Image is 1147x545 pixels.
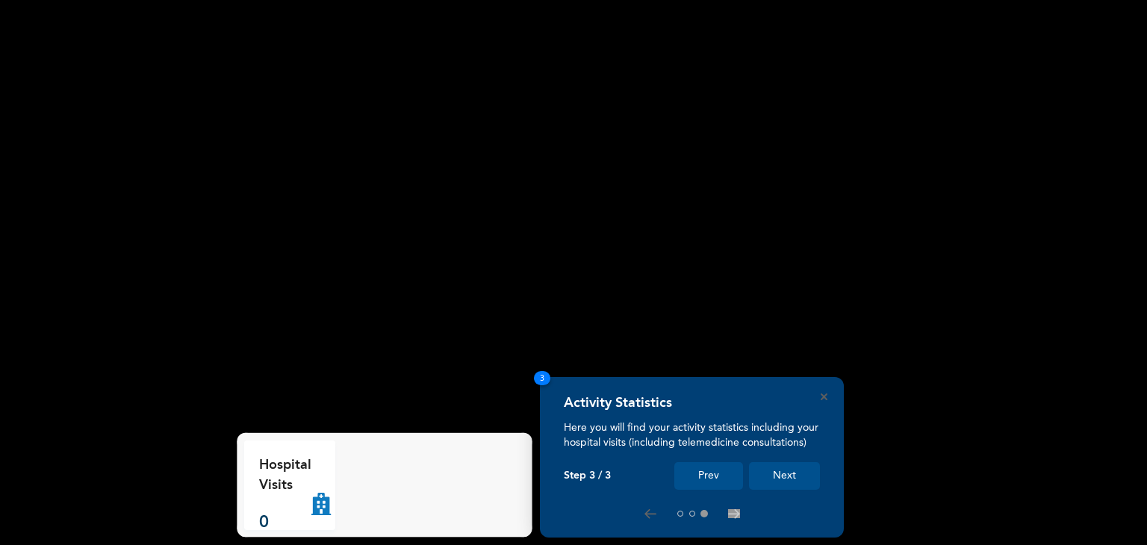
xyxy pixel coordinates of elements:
[564,395,672,411] h4: Activity Statistics
[564,420,820,450] p: Here you will find your activity statistics including your hospital visits (including telemedicin...
[749,462,820,490] button: Next
[259,511,311,535] p: 0
[674,462,743,490] button: Prev
[534,371,550,385] span: 3
[564,470,611,482] p: Step 3 / 3
[821,393,827,400] button: Close
[259,455,311,496] p: Hospital Visits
